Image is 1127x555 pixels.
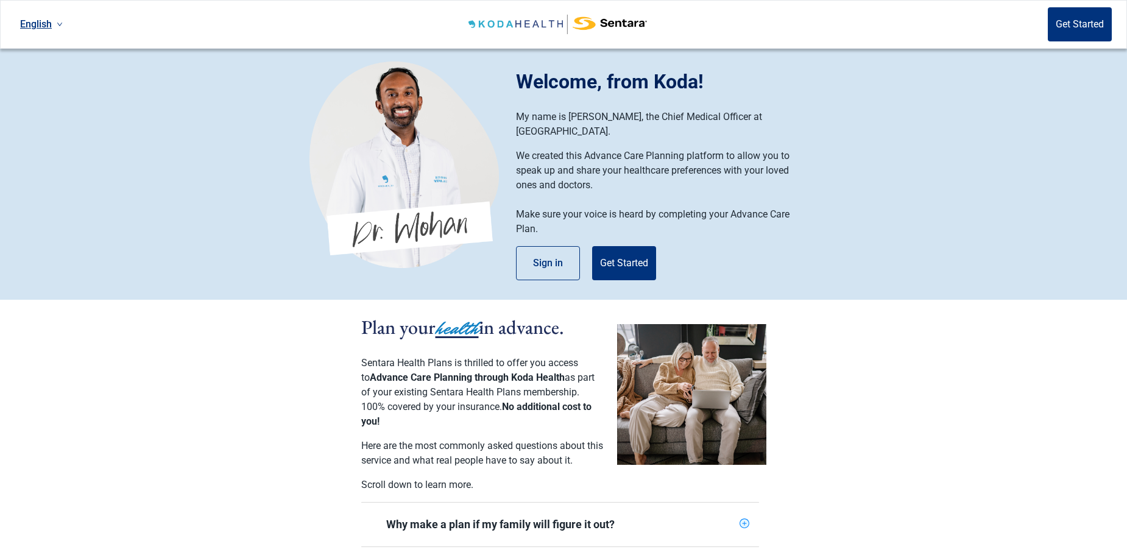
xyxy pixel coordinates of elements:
[516,110,805,139] p: My name is [PERSON_NAME], the Chief Medical Officer at [GEOGRAPHIC_DATA].
[57,21,63,27] span: down
[361,372,595,412] span: as part of your existing Sentara Health Plans membership. 100% covered by your insurance.
[516,67,818,96] h1: Welcome, from Koda!
[479,314,564,340] span: in advance.
[1048,7,1112,41] button: Get Started
[361,478,605,492] p: Scroll down to learn more.
[15,14,68,34] a: Current language: English
[516,207,805,236] p: Make sure your voice is heard by completing your Advance Care Plan.
[592,246,656,280] button: Get Started
[370,372,565,383] span: Advance Care Planning through Koda Health
[468,15,646,34] img: Koda Health
[361,357,578,383] span: Sentara Health Plans is thrilled to offer you access to
[386,517,735,532] div: Why make a plan if my family will figure it out?
[516,246,580,280] button: Sign in
[617,324,766,465] img: Couple planning their healthcare together
[516,149,805,193] p: We created this Advance Care Planning platform to allow you to speak up and share your healthcare...
[309,61,499,268] img: Koda Health
[361,503,759,546] div: Why make a plan if my family will figure it out?
[740,518,749,528] span: plus-circle
[361,314,436,340] span: Plan your
[361,439,605,468] p: Here are the most commonly asked questions about this service and what real people have to say ab...
[436,315,479,342] span: health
